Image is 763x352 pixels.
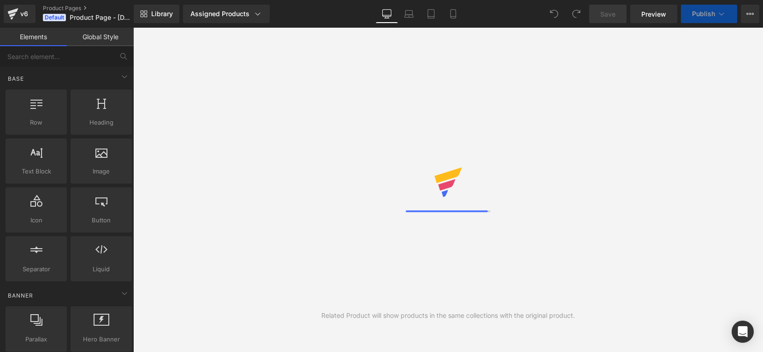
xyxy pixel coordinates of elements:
a: Desktop [376,5,398,23]
div: Related Product will show products in the same collections with the original product. [321,310,575,321]
span: Banner [7,291,34,300]
span: Product Page - [DATE] 17:34:57 [70,14,131,21]
span: Default [43,14,66,21]
button: Redo [567,5,586,23]
span: Liquid [73,264,129,274]
span: Heading [73,118,129,127]
a: v6 [4,5,35,23]
span: Base [7,74,25,83]
span: Publish [692,10,715,18]
span: Icon [8,215,64,225]
a: Product Pages [43,5,149,12]
span: Image [73,167,129,176]
span: Separator [8,264,64,274]
span: Hero Banner [73,334,129,344]
span: Parallax [8,334,64,344]
span: Preview [641,9,666,19]
a: Global Style [67,28,134,46]
div: Open Intercom Messenger [732,321,754,343]
button: More [741,5,759,23]
div: v6 [18,8,30,20]
a: New Library [134,5,179,23]
span: Text Block [8,167,64,176]
button: Publish [681,5,737,23]
span: Row [8,118,64,127]
span: Button [73,215,129,225]
span: Save [600,9,615,19]
div: Assigned Products [190,9,262,18]
button: Undo [545,5,563,23]
a: Mobile [442,5,464,23]
span: Library [151,10,173,18]
a: Preview [630,5,677,23]
a: Laptop [398,5,420,23]
a: Tablet [420,5,442,23]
